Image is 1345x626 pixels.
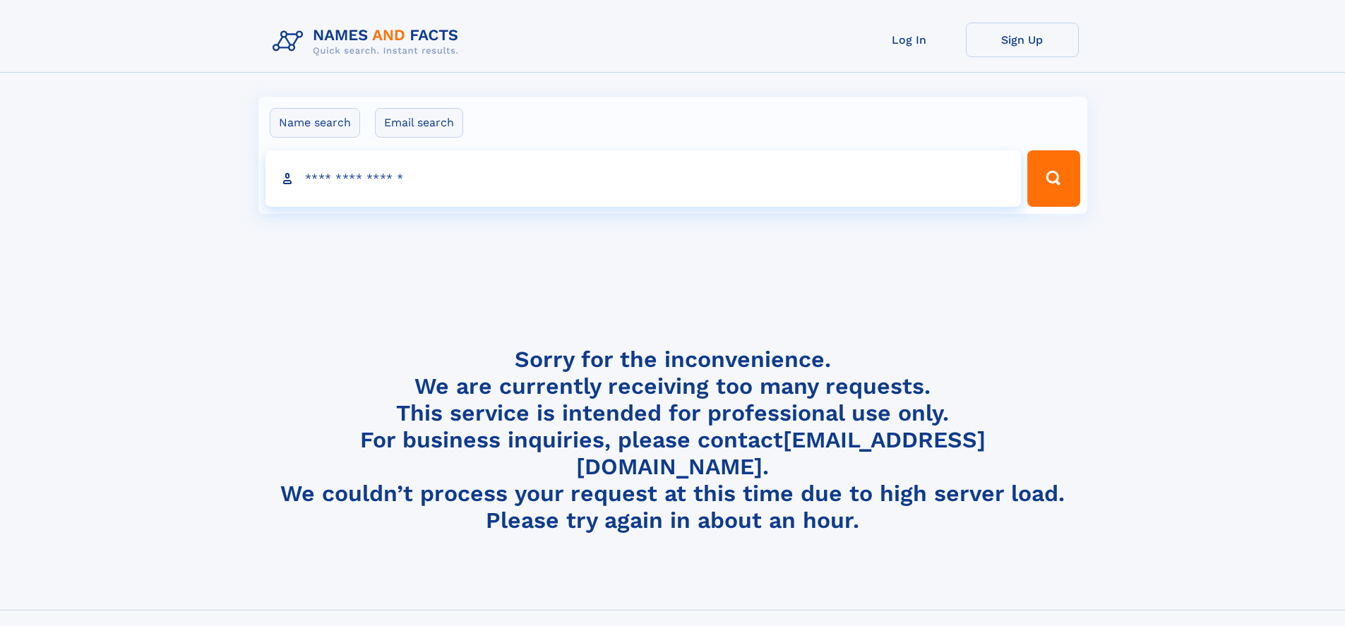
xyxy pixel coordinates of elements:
[265,150,1022,207] input: search input
[270,108,360,138] label: Name search
[375,108,463,138] label: Email search
[576,426,986,480] a: [EMAIL_ADDRESS][DOMAIN_NAME]
[267,23,470,61] img: Logo Names and Facts
[1027,150,1080,207] button: Search Button
[267,346,1079,534] h4: Sorry for the inconvenience. We are currently receiving too many requests. This service is intend...
[966,23,1079,57] a: Sign Up
[853,23,966,57] a: Log In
